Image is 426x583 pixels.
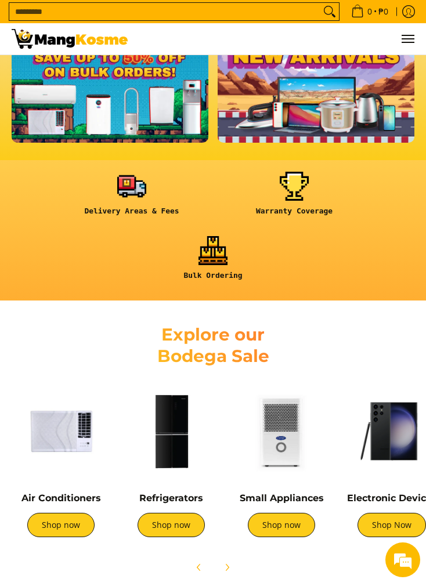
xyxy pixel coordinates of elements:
[218,32,414,143] img: NEW_ARRIVAL.webp
[115,324,311,367] h2: Explore our Bodega Sale
[138,236,288,289] a: <h6><strong>Bulk Ordering</strong></h6>
[348,5,392,18] span: •
[138,513,205,537] a: Shop now
[219,172,370,224] a: <h6><strong>Warranty Coverage</strong></h6>
[240,493,324,504] a: Small Appliances
[232,382,331,480] img: Small Appliances
[248,513,315,537] a: Shop now
[139,23,414,55] ul: Customer Navigation
[12,382,110,480] img: Air Conditioners
[21,493,101,504] a: Air Conditioners
[139,493,203,504] a: Refrigerators
[122,382,221,480] img: Refrigerators
[366,8,374,16] span: 0
[12,29,128,49] img: Mang Kosme: Your Home Appliances Warehouse Sale Partner!
[358,513,426,537] a: Shop Now
[27,513,95,537] a: Shop now
[320,3,339,20] button: Search
[377,8,390,16] span: ₱0
[400,23,414,55] button: Menu
[186,555,212,580] button: Previous
[56,172,207,224] a: <h6><strong>Delivery Areas & Fees</strong></h6>
[139,23,414,55] nav: Main Menu
[12,32,208,143] img: BULK.webp
[214,555,240,580] button: Next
